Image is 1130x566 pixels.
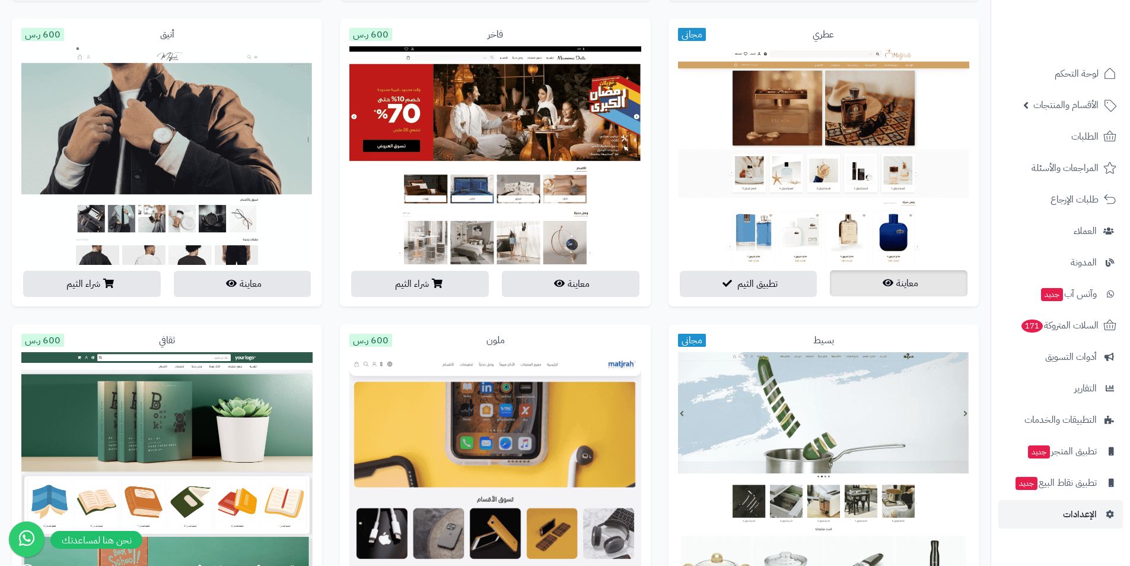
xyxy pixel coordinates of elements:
[830,270,967,296] button: معاينة
[21,28,313,42] div: أنيق
[1027,443,1097,460] span: تطبيق المتجر
[678,28,969,42] div: عطري
[678,334,969,347] div: بسيط
[1071,254,1097,271] span: المدونة
[349,28,641,42] div: فاخر
[998,406,1123,434] a: التطبيقات والخدمات
[1032,160,1099,176] span: المراجعات والأسئلة
[1074,223,1097,239] span: العملاء
[998,59,1123,88] a: لوحة التحكم
[1016,477,1037,490] span: جديد
[998,374,1123,403] a: التقارير
[998,185,1123,214] a: طلبات الإرجاع
[998,437,1123,466] a: تطبيق المتجرجديد
[1049,20,1119,45] img: logo-2.png
[998,217,1123,245] a: العملاء
[998,500,1123,529] a: الإعدادات
[998,469,1123,497] a: تطبيق نقاط البيعجديد
[1020,317,1099,334] span: السلات المتروكة
[1040,286,1097,302] span: وآتس آب
[1063,506,1097,523] span: الإعدادات
[351,271,489,297] button: شراء الثيم
[1045,349,1097,365] span: أدوات التسويق
[737,277,778,291] span: تطبيق الثيم
[678,28,706,41] span: مجاني
[1041,288,1063,301] span: جديد
[1024,412,1097,428] span: التطبيقات والخدمات
[349,334,641,347] div: ملون
[1055,65,1099,82] span: لوحة التحكم
[1014,475,1097,491] span: تطبيق نقاط البيع
[998,311,1123,340] a: السلات المتروكة171
[1028,445,1050,459] span: جديد
[998,154,1123,182] a: المراجعات والأسئلة
[998,280,1123,308] a: وآتس آبجديد
[678,334,706,347] span: مجاني
[349,334,392,347] span: 600 ر.س
[349,28,392,41] span: 600 ر.س
[1033,97,1099,113] span: الأقسام والمنتجات
[23,271,161,297] button: شراء الثيم
[21,334,313,347] div: ثقافي
[998,343,1123,371] a: أدوات التسويق
[1021,319,1043,333] span: 171
[502,271,639,297] button: معاينة
[21,28,64,41] span: 600 ر.س
[998,248,1123,277] a: المدونة
[1051,191,1099,208] span: طلبات الإرجاع
[21,334,64,347] span: 600 ر.س
[998,122,1123,151] a: الطلبات
[680,271,817,297] button: تطبيق الثيم
[174,271,311,297] button: معاينة
[1071,128,1099,145] span: الطلبات
[1074,380,1097,397] span: التقارير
